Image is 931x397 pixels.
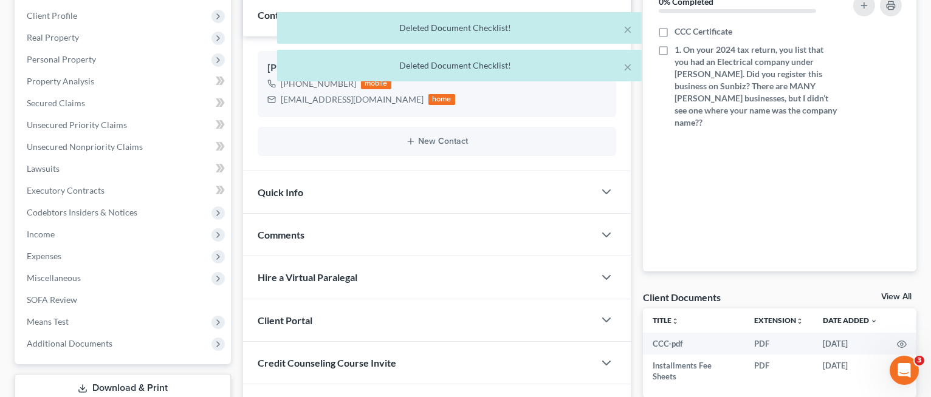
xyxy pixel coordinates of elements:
[27,338,112,348] span: Additional Documents
[267,137,606,146] button: New Contact
[17,289,231,311] a: SOFA Review
[813,355,887,388] td: [DATE]
[823,316,878,325] a: Date Added expand_more
[754,316,803,325] a: Extensionunfold_more
[653,316,679,325] a: Titleunfold_more
[27,141,143,152] span: Unsecured Nonpriority Claims
[258,314,312,326] span: Client Portal
[27,229,55,239] span: Income
[17,158,231,180] a: Lawsuits
[624,59,632,74] button: ×
[258,357,396,368] span: Credit Counseling Course Invite
[27,294,77,305] span: SOFA Review
[428,94,455,105] div: home
[744,355,813,388] td: PDF
[27,273,81,283] span: Miscellaneous
[287,22,632,34] div: Deleted Document Checklist!
[27,185,105,195] span: Executory Contracts
[915,356,924,365] span: 3
[643,355,744,388] td: Installments Fee Sheets
[17,114,231,136] a: Unsecured Priority Claims
[27,163,60,174] span: Lawsuits
[17,92,231,114] a: Secured Claims
[27,98,85,108] span: Secured Claims
[281,93,424,106] div: [EMAIL_ADDRESS][DOMAIN_NAME]
[672,317,679,325] i: unfold_more
[813,333,887,355] td: [DATE]
[27,251,61,261] span: Expenses
[287,59,632,72] div: Deleted Document Checklist!
[258,186,303,198] span: Quick Info
[796,317,803,325] i: unfold_more
[17,136,231,158] a: Unsecured Nonpriority Claims
[27,10,77,21] span: Client Profile
[27,120,127,130] span: Unsecured Priority Claims
[643,291,721,304] div: Client Documents
[258,9,292,21] span: Contact
[258,271,357,283] span: Hire a Virtual Paralegal
[890,356,919,385] iframe: Intercom live chat
[643,333,744,355] td: CCC-pdf
[870,317,878,325] i: expand_more
[744,333,813,355] td: PDF
[27,316,69,327] span: Means Test
[881,293,912,301] a: View All
[258,229,304,240] span: Comments
[17,180,231,202] a: Executory Contracts
[624,22,632,36] button: ×
[27,207,137,217] span: Codebtors Insiders & Notices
